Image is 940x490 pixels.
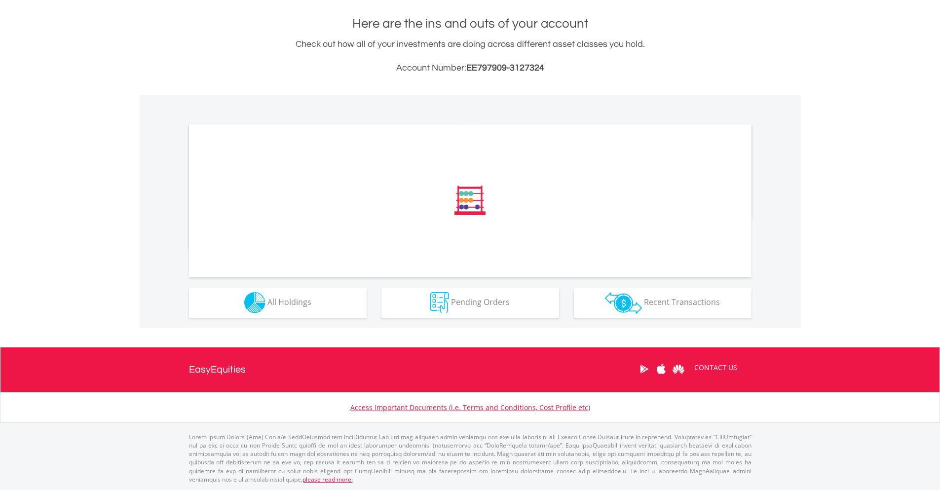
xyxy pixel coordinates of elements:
button: All Holdings [189,288,367,318]
span: Recent Transactions [644,297,720,307]
div: Check out how all of your investments are doing across different asset classes you hold. [189,38,752,75]
a: Apple [653,354,670,384]
a: CONTACT US [687,354,744,381]
span: EE797909-3127324 [466,63,544,73]
a: Google Play [636,354,653,384]
img: pending_instructions-wht.png [430,292,449,313]
button: Pending Orders [381,288,559,318]
h1: Here are the ins and outs of your account [189,15,752,33]
p: Lorem Ipsum Dolors (Ame) Con a/e SeddOeiusmod tem InciDiduntut Lab Etd mag aliquaen admin veniamq... [189,433,752,484]
img: transactions-zar-wht.png [605,292,642,314]
a: please read more: [302,475,353,484]
span: Pending Orders [451,297,510,307]
a: Huawei [670,354,687,384]
a: Access Important Documents (i.e. Terms and Conditions, Cost Profile etc) [350,403,590,412]
h3: Account Number: [189,61,752,75]
button: Recent Transactions [574,288,752,318]
span: All Holdings [267,297,311,307]
a: EasyEquities [189,347,246,392]
img: holdings-wht.png [244,292,265,313]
